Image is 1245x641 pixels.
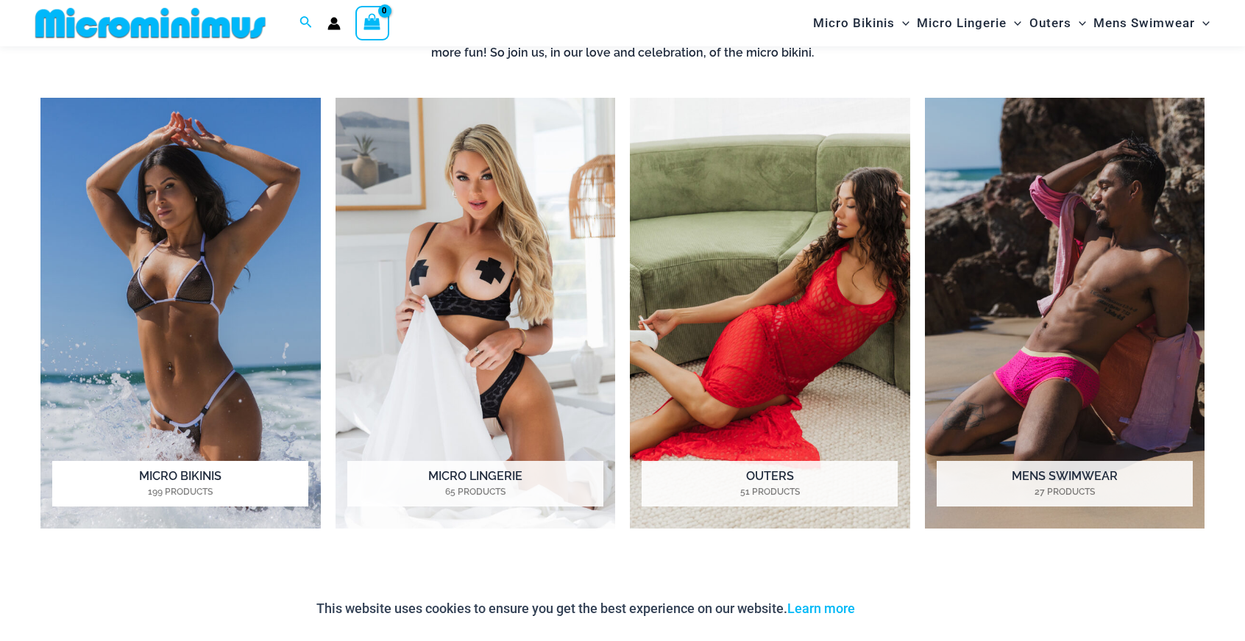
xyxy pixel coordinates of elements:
[336,98,616,528] a: Visit product category Micro Lingerie
[925,98,1205,528] a: Visit product category Mens Swimwear
[1090,4,1213,42] a: Mens SwimwearMenu ToggleMenu Toggle
[52,461,308,506] h2: Micro Bikinis
[937,461,1193,506] h2: Mens Swimwear
[866,591,929,626] button: Accept
[1093,4,1195,42] span: Mens Swimwear
[925,98,1205,528] img: Mens Swimwear
[813,4,895,42] span: Micro Bikinis
[807,2,1216,44] nav: Site Navigation
[347,485,603,498] mark: 65 Products
[895,4,909,42] span: Menu Toggle
[316,598,855,620] p: This website uses cookies to ensure you get the best experience on our website.
[1007,4,1021,42] span: Menu Toggle
[1029,4,1071,42] span: Outers
[630,98,910,528] a: Visit product category Outers
[642,485,898,498] mark: 51 Products
[1195,4,1210,42] span: Menu Toggle
[937,485,1193,498] mark: 27 Products
[642,461,898,506] h2: Outers
[1071,4,1086,42] span: Menu Toggle
[355,6,389,40] a: View Shopping Cart, empty
[347,461,603,506] h2: Micro Lingerie
[630,98,910,528] img: Outers
[29,7,272,40] img: MM SHOP LOGO FLAT
[336,98,616,528] img: Micro Lingerie
[40,98,321,528] img: Micro Bikinis
[787,601,855,616] a: Learn more
[40,98,321,528] a: Visit product category Micro Bikinis
[52,485,308,498] mark: 199 Products
[913,4,1025,42] a: Micro LingerieMenu ToggleMenu Toggle
[809,4,913,42] a: Micro BikinisMenu ToggleMenu Toggle
[299,14,313,32] a: Search icon link
[327,17,341,30] a: Account icon link
[917,4,1007,42] span: Micro Lingerie
[1026,4,1090,42] a: OutersMenu ToggleMenu Toggle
